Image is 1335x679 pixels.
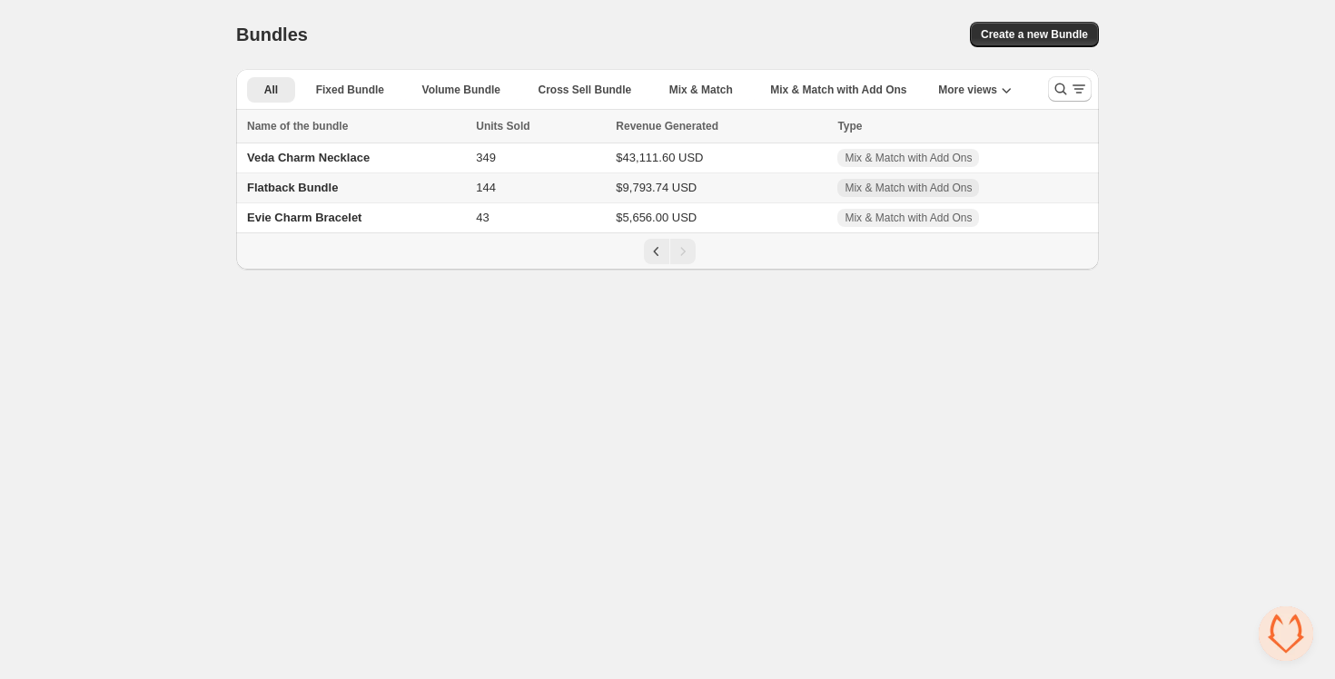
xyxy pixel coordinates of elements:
[247,181,338,194] span: Flatback Bundle
[1259,606,1313,661] a: Open chat
[247,117,465,135] div: Name of the bundle
[422,83,500,97] span: Volume Bundle
[247,211,361,224] span: Evie Charm Bracelet
[616,117,737,135] button: Revenue Generated
[476,211,489,224] span: 43
[236,232,1099,270] nav: Pagination
[1048,76,1092,102] button: Search and filter results
[845,181,972,195] span: Mix & Match with Add Ons
[539,83,632,97] span: Cross Sell Bundle
[837,117,1088,135] div: Type
[264,83,278,97] span: All
[476,117,529,135] span: Units Sold
[770,83,906,97] span: Mix & Match with Add Ons
[927,77,1023,103] button: More views
[616,151,703,164] span: $43,111.60 USD
[970,22,1099,47] button: Create a new Bundle
[316,83,384,97] span: Fixed Bundle
[616,117,718,135] span: Revenue Generated
[845,211,972,225] span: Mix & Match with Add Ons
[247,151,370,164] span: Veda Charm Necklace
[981,27,1088,42] span: Create a new Bundle
[476,117,548,135] button: Units Sold
[669,83,733,97] span: Mix & Match
[938,83,997,97] span: More views
[476,181,496,194] span: 144
[616,211,697,224] span: $5,656.00 USD
[236,24,308,45] h1: Bundles
[845,151,972,165] span: Mix & Match with Add Ons
[476,151,496,164] span: 349
[616,181,697,194] span: $9,793.74 USD
[644,239,669,264] button: Previous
